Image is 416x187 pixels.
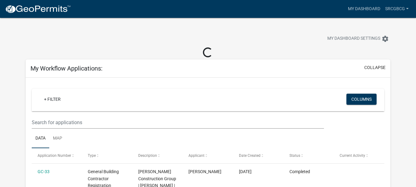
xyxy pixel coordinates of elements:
datatable-header-cell: Description [132,148,183,163]
span: My Dashboard Settings [327,35,380,43]
datatable-header-cell: Date Created [233,148,284,163]
a: My Dashboard [345,3,383,15]
span: Description [138,153,157,158]
span: Applicant [188,153,204,158]
datatable-header-cell: Current Activity [334,148,384,163]
span: Completed [289,169,310,174]
a: Map [49,129,66,148]
button: My Dashboard Settingssettings [322,33,394,45]
button: Columns [346,94,377,105]
datatable-header-cell: Application Number [32,148,82,163]
button: collapse [364,64,386,71]
a: SRCGBCG [383,3,411,15]
datatable-header-cell: Applicant [183,148,233,163]
a: GC-33 [38,169,50,174]
span: Current Activity [340,153,365,158]
input: Search for applications [32,116,324,129]
span: Application Number [38,153,71,158]
i: settings [382,35,389,43]
datatable-header-cell: Type [82,148,132,163]
datatable-header-cell: Status [283,148,334,163]
span: Derrick [188,169,221,174]
a: + Filter [39,94,66,105]
span: Type [88,153,96,158]
a: Data [32,129,49,148]
span: 08/26/2025 [239,169,252,174]
h5: My Workflow Applications: [30,65,103,72]
span: Status [289,153,300,158]
span: Date Created [239,153,261,158]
